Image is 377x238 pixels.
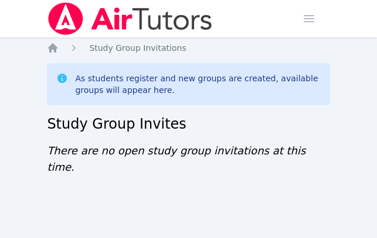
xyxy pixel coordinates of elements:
[75,73,320,96] div: As students register and new groups are created, available groups will appear here.
[47,144,305,173] span: There are no open study group invitations at this time.
[47,115,330,133] h2: Study Group Invites
[89,42,186,54] a: Study Group Invitations
[47,2,213,35] img: Air Tutors
[47,42,330,54] nav: Breadcrumb
[89,43,186,53] span: Study Group Invitations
